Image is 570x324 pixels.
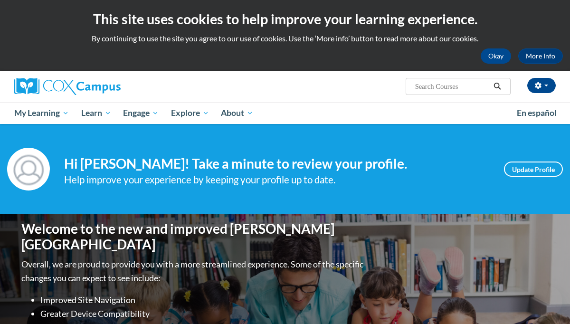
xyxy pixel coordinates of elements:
a: About [215,102,260,124]
a: Explore [165,102,215,124]
span: About [221,107,253,119]
button: Account Settings [527,78,556,93]
a: My Learning [8,102,75,124]
h1: Welcome to the new and improved [PERSON_NAME][GEOGRAPHIC_DATA] [21,221,366,253]
img: Cox Campus [14,78,121,95]
a: En español [511,103,563,123]
span: Engage [123,107,159,119]
a: Learn [75,102,117,124]
button: Okay [481,48,511,64]
button: Search [490,81,504,92]
a: Engage [117,102,165,124]
li: Improved Site Navigation [40,293,366,307]
li: Greater Device Compatibility [40,307,366,321]
h2: This site uses cookies to help improve your learning experience. [7,10,563,29]
div: Help improve your experience by keeping your profile up to date. [64,172,490,188]
input: Search Courses [414,81,490,92]
p: By continuing to use the site you agree to our use of cookies. Use the ‘More info’ button to read... [7,33,563,44]
span: My Learning [14,107,69,119]
iframe: Button to launch messaging window [532,286,562,316]
span: Explore [171,107,209,119]
span: En español [517,108,557,118]
h4: Hi [PERSON_NAME]! Take a minute to review your profile. [64,156,490,172]
div: Main menu [7,102,563,124]
a: More Info [518,48,563,64]
a: Update Profile [504,162,563,177]
span: Learn [81,107,111,119]
a: Cox Campus [14,78,185,95]
img: Profile Image [7,148,50,191]
p: Overall, we are proud to provide you with a more streamlined experience. Some of the specific cha... [21,257,366,285]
